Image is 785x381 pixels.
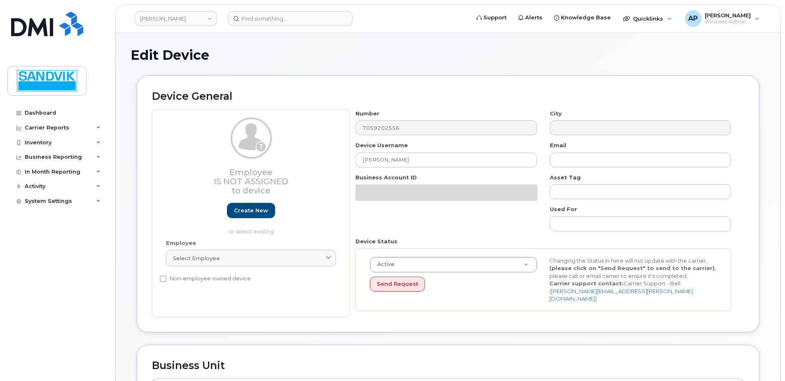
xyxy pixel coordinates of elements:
[131,48,766,62] h1: Edit Device
[152,91,744,102] h2: Device General
[160,275,166,282] input: Non-employee owned device
[549,280,624,287] strong: Carrier support contact:
[227,203,275,218] a: Create new
[355,110,379,118] label: Number
[160,274,251,284] label: Non-employee owned device
[550,110,562,118] label: City
[355,141,408,149] label: Device Username
[173,254,220,262] span: Select employee
[166,168,336,195] h3: Employee
[372,261,395,268] span: Active
[550,141,566,149] label: Email
[231,186,271,195] span: to device
[355,238,397,245] label: Device Status
[549,265,715,271] strong: (please click on "Send Request" to send to the carrier)
[550,174,581,181] label: Asset Tag
[550,205,577,213] label: Used For
[166,239,196,247] label: Employee
[166,250,336,266] a: Select employee
[370,257,537,272] a: Active
[166,228,336,235] p: or select existing
[355,174,417,181] label: Business Account ID
[214,176,288,186] span: Is not assigned
[370,277,425,292] button: Send Request
[543,257,723,303] div: Changing the Status in here will not update with the carrier, , please call or email carrier to e...
[549,288,693,302] a: [PERSON_NAME][EMAIL_ADDRESS][PERSON_NAME][DOMAIN_NAME]
[152,360,744,372] h2: Business Unit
